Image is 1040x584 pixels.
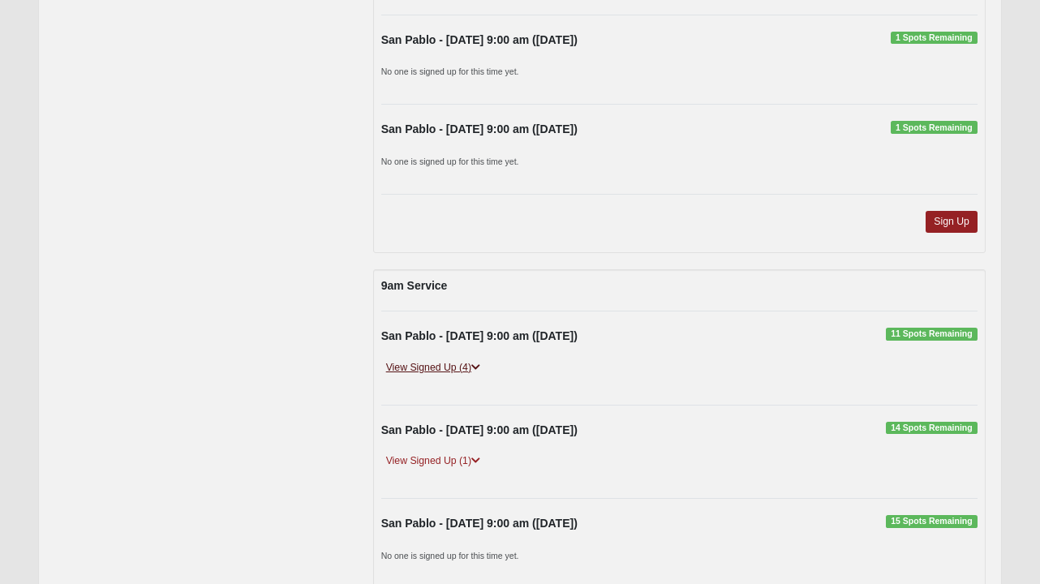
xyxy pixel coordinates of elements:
strong: San Pablo - [DATE] 9:00 am ([DATE]) [381,122,578,135]
small: No one is signed up for this time yet. [381,157,519,166]
strong: 9am Service [381,279,448,292]
strong: San Pablo - [DATE] 9:00 am ([DATE]) [381,33,578,46]
strong: San Pablo - [DATE] 9:00 am ([DATE]) [381,423,578,436]
span: 1 Spots Remaining [891,32,978,45]
span: 11 Spots Remaining [886,328,978,341]
a: View Signed Up (1) [381,453,485,470]
span: 1 Spots Remaining [891,121,978,134]
small: No one is signed up for this time yet. [381,551,519,560]
span: 14 Spots Remaining [886,422,978,435]
small: No one is signed up for this time yet. [381,67,519,76]
strong: San Pablo - [DATE] 9:00 am ([DATE]) [381,517,578,530]
a: View Signed Up (4) [381,359,485,376]
strong: San Pablo - [DATE] 9:00 am ([DATE]) [381,329,578,342]
span: 15 Spots Remaining [886,515,978,528]
a: Sign Up [926,211,978,233]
